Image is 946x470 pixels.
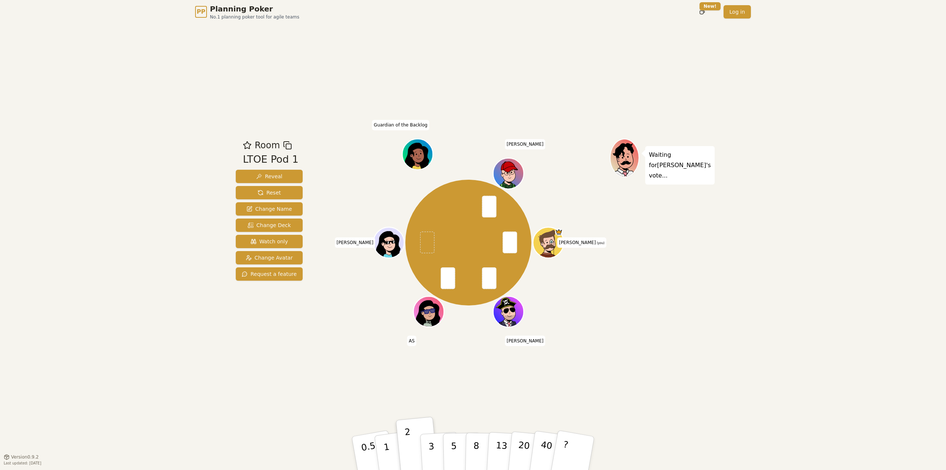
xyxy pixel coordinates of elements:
[404,427,414,467] p: 2
[258,189,281,196] span: Reset
[243,152,299,167] div: LTOE Pod 1
[695,5,709,18] button: New!
[246,254,293,261] span: Change Avatar
[534,228,562,257] button: Click to change your avatar
[724,5,751,18] a: Log in
[242,270,297,278] span: Request a feature
[210,4,299,14] span: Planning Poker
[700,2,721,10] div: New!
[236,251,303,264] button: Change Avatar
[596,241,605,245] span: (you)
[407,335,416,346] span: Click to change your name
[649,150,711,181] p: Waiting for [PERSON_NAME] 's vote...
[557,237,606,248] span: Click to change your name
[195,4,299,20] a: PPPlanning PokerNo.1 planning poker tool for agile teams
[251,238,288,245] span: Watch only
[505,335,545,346] span: Click to change your name
[335,237,375,248] span: Click to change your name
[243,139,252,152] button: Add as favourite
[236,267,303,281] button: Request a feature
[372,120,429,130] span: Click to change your name
[255,139,280,152] span: Room
[555,228,563,236] span: Jake is the host
[210,14,299,20] span: No.1 planning poker tool for agile teams
[256,173,282,180] span: Reveal
[505,139,545,149] span: Click to change your name
[4,454,39,460] button: Version0.9.2
[236,235,303,248] button: Watch only
[11,454,39,460] span: Version 0.9.2
[246,205,292,213] span: Change Name
[236,186,303,199] button: Reset
[197,7,205,16] span: PP
[236,202,303,216] button: Change Name
[248,222,291,229] span: Change Deck
[236,219,303,232] button: Change Deck
[236,170,303,183] button: Reveal
[4,461,41,465] span: Last updated: [DATE]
